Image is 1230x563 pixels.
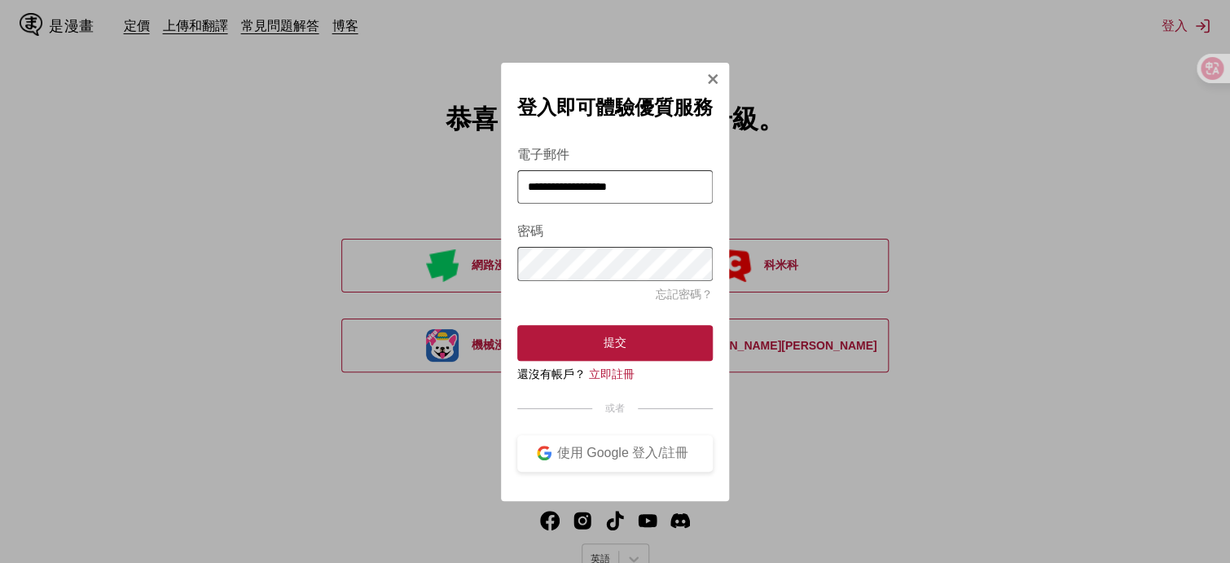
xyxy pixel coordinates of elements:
[517,435,713,472] button: 使用 Google 登入/註冊
[537,446,551,460] img: google 標誌
[706,73,719,86] img: 關閉
[517,147,569,161] font: 電子郵件
[517,325,713,361] button: 提交
[517,96,713,118] font: 登入即可體驗優質服務
[656,288,713,301] a: 忘記密碼？
[517,367,586,380] font: 還沒有帳戶？
[605,402,625,414] font: 或者
[517,224,543,238] font: 密碼
[501,63,729,501] div: 登入模式
[557,446,688,460] font: 使用 Google 登入/註冊
[604,336,626,349] font: 提交
[589,367,635,380] a: 立即註冊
